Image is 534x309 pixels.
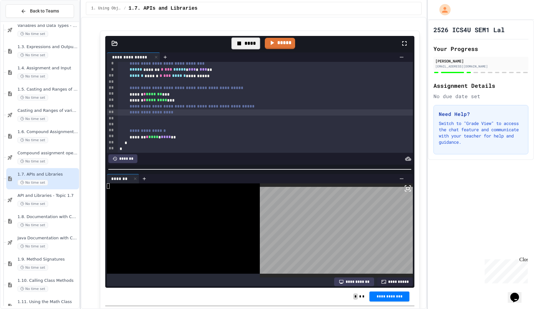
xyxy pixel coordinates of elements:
[17,151,78,156] span: Compound assignment operators - Quiz
[433,25,505,34] h1: 2526 ICS4U SEM1 Lal
[2,2,43,40] div: Chat with us now!Close
[433,81,528,90] h2: Assignment Details
[433,92,528,100] div: No due date set
[508,284,528,303] iframe: chat widget
[17,116,48,122] span: No time set
[30,8,59,14] span: Back to Teams
[17,73,48,79] span: No time set
[17,44,78,50] span: 1.3. Expressions and Output [New]
[6,4,74,18] button: Back to Teams
[124,6,126,11] span: /
[17,158,48,164] span: No time set
[17,299,78,305] span: 1.11. Using the Math Class
[17,87,78,92] span: 1.5. Casting and Ranges of Values
[433,44,528,53] h2: Your Progress
[17,286,48,292] span: No time set
[17,214,78,220] span: 1.8. Documentation with Comments and Preconditions
[91,6,121,11] span: 1. Using Objects and Methods
[17,129,78,135] span: 1.6. Compound Assignment Operators
[129,5,198,12] span: 1.7. APIs and Libraries
[17,201,48,207] span: No time set
[17,52,48,58] span: No time set
[17,236,78,241] span: Java Documentation with Comments - Topic 1.8
[439,120,523,145] p: Switch to "Grade View" to access the chat feature and communicate with your teacher for help and ...
[17,257,78,262] span: 1.9. Method Signatures
[17,243,48,249] span: No time set
[435,58,527,64] div: [PERSON_NAME]
[433,2,452,17] div: My Account
[435,64,527,69] div: [EMAIL_ADDRESS][DOMAIN_NAME]
[17,278,78,283] span: 1.10. Calling Class Methods
[17,23,78,28] span: Variables and Data Types - Quiz
[17,95,48,101] span: No time set
[439,110,523,118] h3: Need Help?
[482,257,528,283] iframe: chat widget
[17,265,48,271] span: No time set
[17,31,48,37] span: No time set
[17,108,78,113] span: Casting and Ranges of variables - Quiz
[17,172,78,177] span: 1.7. APIs and Libraries
[17,180,48,186] span: No time set
[17,222,48,228] span: No time set
[17,137,48,143] span: No time set
[17,66,78,71] span: 1.4. Assignment and Input
[17,193,78,198] span: API and Libraries - Topic 1.7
